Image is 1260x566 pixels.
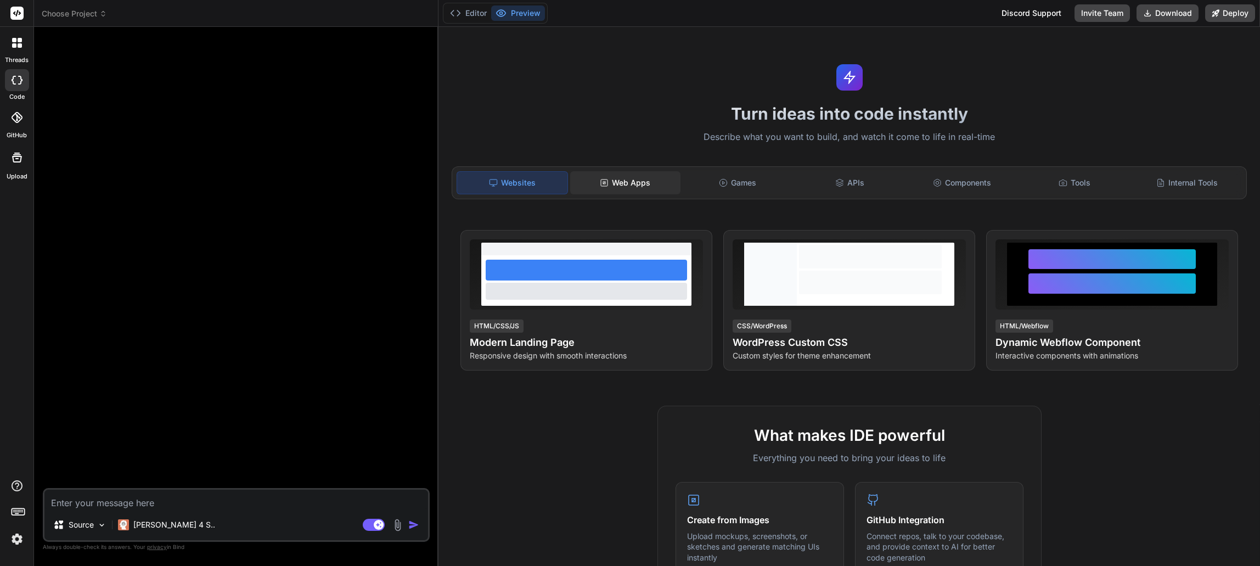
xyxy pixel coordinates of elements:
p: Connect repos, talk to your codebase, and provide context to AI for better code generation [867,531,1012,563]
div: Web Apps [570,171,680,194]
div: CSS/WordPress [733,320,791,333]
div: HTML/Webflow [995,320,1053,333]
span: privacy [147,543,167,550]
button: Preview [491,5,545,21]
h4: GitHub Integration [867,513,1012,526]
label: Upload [7,172,27,181]
button: Deploy [1205,4,1255,22]
div: Components [907,171,1017,194]
h4: WordPress Custom CSS [733,335,966,350]
img: Claude 4 Sonnet [118,519,129,530]
label: threads [5,55,29,65]
img: attachment [391,519,404,531]
div: Discord Support [995,4,1068,22]
img: Pick Models [97,520,106,530]
p: Responsive design with smooth interactions [470,350,703,361]
p: Upload mockups, screenshots, or sketches and generate matching UIs instantly [687,531,833,563]
div: Websites [457,171,568,194]
div: Internal Tools [1132,171,1242,194]
h4: Create from Images [687,513,833,526]
div: Tools [1020,171,1130,194]
button: Invite Team [1075,4,1130,22]
p: Describe what you want to build, and watch it come to life in real-time [445,130,1253,144]
p: Source [69,519,94,530]
div: HTML/CSS/JS [470,320,524,333]
p: Always double-check its answers. Your in Bind [43,542,430,552]
p: Interactive components with animations [995,350,1229,361]
img: icon [408,519,419,530]
div: Games [683,171,793,194]
label: GitHub [7,131,27,140]
h1: Turn ideas into code instantly [445,104,1253,124]
h4: Modern Landing Page [470,335,703,350]
p: [PERSON_NAME] 4 S.. [133,519,215,530]
p: Everything you need to bring your ideas to life [676,451,1023,464]
h2: What makes IDE powerful [676,424,1023,447]
p: Custom styles for theme enhancement [733,350,966,361]
label: code [9,92,25,102]
button: Editor [446,5,491,21]
h4: Dynamic Webflow Component [995,335,1229,350]
button: Download [1137,4,1199,22]
span: Choose Project [42,8,107,19]
div: APIs [795,171,905,194]
img: settings [8,530,26,548]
